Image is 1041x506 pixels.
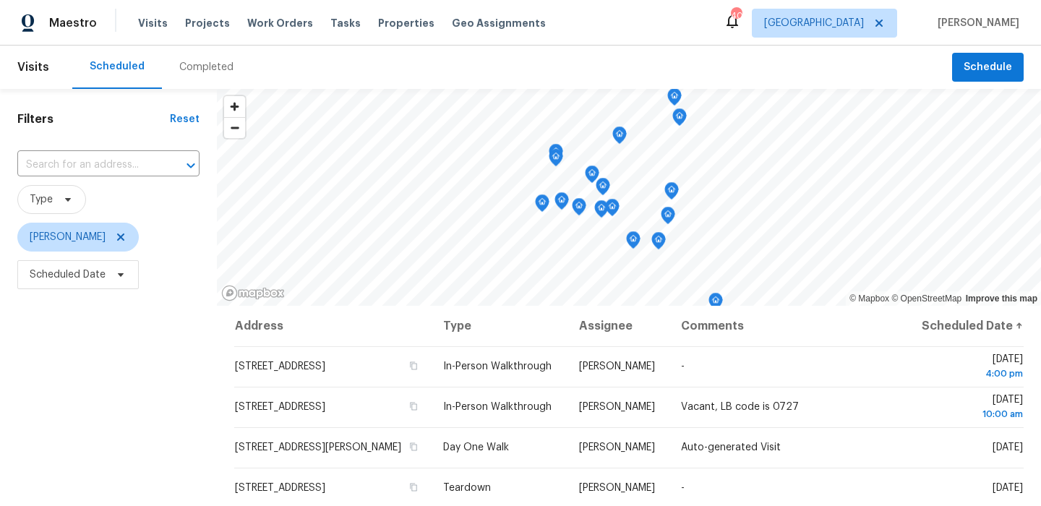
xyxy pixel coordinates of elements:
span: Visits [138,16,168,30]
div: Map marker [596,178,610,200]
button: Copy Address [407,400,420,413]
span: [PERSON_NAME] [579,402,655,412]
h1: Filters [17,112,170,126]
div: Map marker [664,182,679,205]
span: Tasks [330,18,361,28]
span: In-Person Walkthrough [443,361,552,372]
input: Search for an address... [17,154,159,176]
span: [PERSON_NAME] [932,16,1019,30]
span: - [681,361,685,372]
div: Map marker [585,166,599,188]
div: Map marker [626,231,641,254]
div: Map marker [554,192,569,215]
span: Zoom out [224,118,245,138]
th: Assignee [567,306,669,346]
canvas: Map [217,89,1041,306]
span: Projects [185,16,230,30]
span: Type [30,192,53,207]
th: Address [234,306,432,346]
div: Map marker [549,144,563,166]
span: [GEOGRAPHIC_DATA] [764,16,864,30]
div: Map marker [661,207,675,229]
span: [STREET_ADDRESS] [235,361,325,372]
span: Auto-generated Visit [681,442,781,453]
span: [PERSON_NAME] [30,230,106,244]
span: [DATE] [993,442,1023,453]
div: Map marker [708,293,723,315]
a: Improve this map [966,293,1037,304]
a: Mapbox homepage [221,285,285,301]
span: [DATE] [918,354,1023,381]
span: Scheduled Date [30,267,106,282]
span: Visits [17,51,49,83]
a: OpenStreetMap [891,293,961,304]
th: Type [432,306,567,346]
span: Work Orders [247,16,313,30]
div: 10:00 am [918,407,1023,421]
span: [PERSON_NAME] [579,442,655,453]
div: Map marker [672,108,687,131]
th: Scheduled Date ↑ [907,306,1024,346]
span: In-Person Walkthrough [443,402,552,412]
th: Comments [669,306,907,346]
span: [STREET_ADDRESS] [235,483,325,493]
button: Schedule [952,53,1024,82]
button: Open [181,155,201,176]
div: Map marker [535,194,549,217]
div: Completed [179,60,234,74]
span: Day One Walk [443,442,509,453]
a: Mapbox [849,293,889,304]
span: [PERSON_NAME] [579,361,655,372]
div: 4:00 pm [918,366,1023,381]
span: Schedule [964,59,1012,77]
span: Vacant, LB code is 0727 [681,402,799,412]
button: Zoom out [224,117,245,138]
div: Map marker [651,232,666,254]
div: Map marker [549,149,563,171]
span: [PERSON_NAME] [579,483,655,493]
div: Scheduled [90,59,145,74]
button: Zoom in [224,96,245,117]
div: Map marker [572,198,586,220]
div: Reset [170,112,200,126]
button: Copy Address [407,359,420,372]
div: Map marker [612,126,627,149]
span: [STREET_ADDRESS][PERSON_NAME] [235,442,401,453]
span: Maestro [49,16,97,30]
div: Map marker [605,199,620,221]
span: Geo Assignments [452,16,546,30]
span: [DATE] [993,483,1023,493]
span: Properties [378,16,434,30]
span: [STREET_ADDRESS] [235,402,325,412]
div: Map marker [594,200,609,223]
button: Copy Address [407,440,420,453]
span: - [681,483,685,493]
div: Map marker [667,88,682,111]
span: Teardown [443,483,491,493]
div: 40 [731,9,741,23]
button: Copy Address [407,481,420,494]
span: [DATE] [918,395,1023,421]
